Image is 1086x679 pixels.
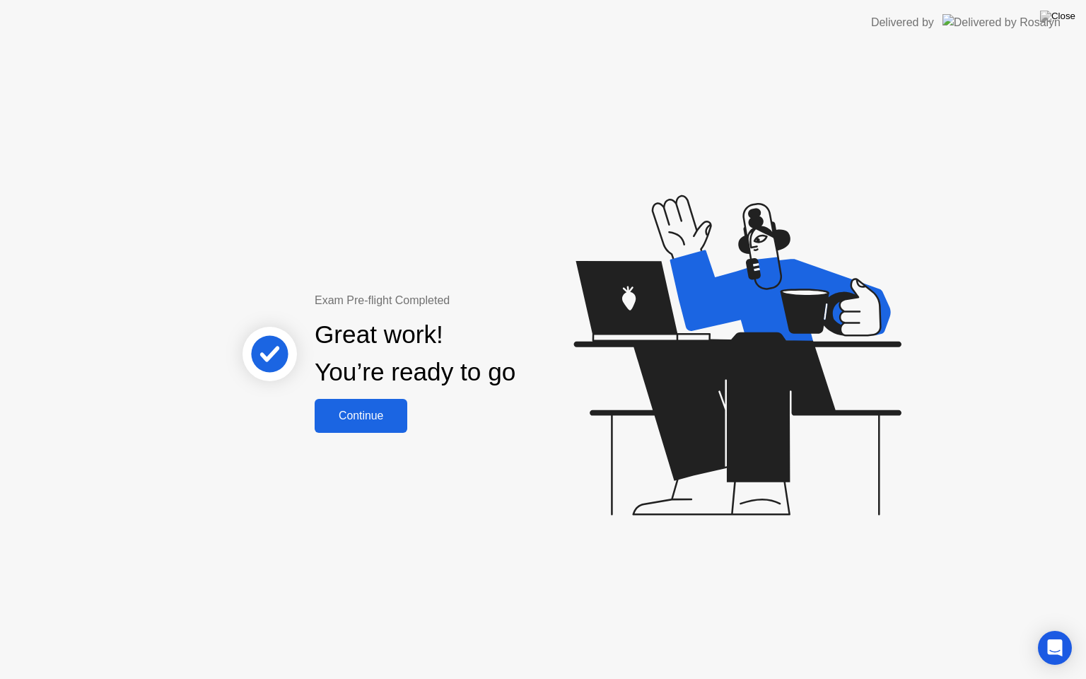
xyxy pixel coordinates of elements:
[315,292,607,309] div: Exam Pre-flight Completed
[319,410,403,422] div: Continue
[315,316,515,391] div: Great work! You’re ready to go
[942,14,1061,30] img: Delivered by Rosalyn
[315,399,407,433] button: Continue
[1040,11,1075,22] img: Close
[1038,631,1072,665] div: Open Intercom Messenger
[871,14,934,31] div: Delivered by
